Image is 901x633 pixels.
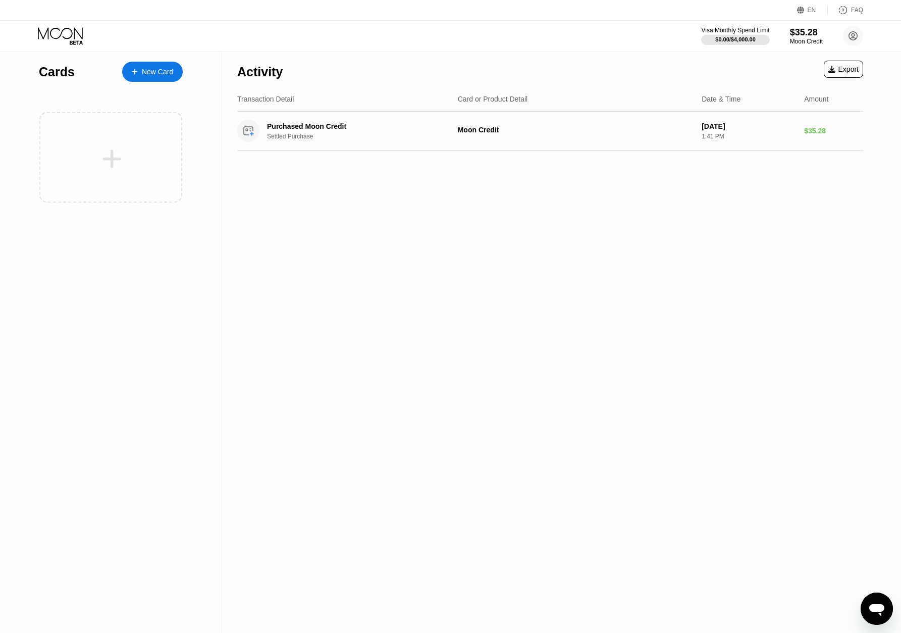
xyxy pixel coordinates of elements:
div: Date & Time [702,95,740,103]
div: [DATE] [702,122,796,130]
div: Moon Credit [790,38,823,45]
div: Visa Monthly Spend Limit$0.00/$4,000.00 [701,27,769,45]
div: Settled Purchase [267,133,458,140]
div: FAQ [828,5,863,15]
div: Transaction Detail [237,95,294,103]
div: Amount [804,95,828,103]
div: Cards [39,65,75,79]
div: EN [808,7,816,14]
div: FAQ [851,7,863,14]
div: New Card [122,62,183,82]
div: $35.28Moon Credit [790,27,823,45]
div: Moon Credit [458,126,694,134]
div: Export [824,61,863,78]
div: Export [828,65,859,73]
div: New Card [142,68,173,76]
iframe: Button to launch messaging window [861,593,893,625]
div: Visa Monthly Spend Limit [701,27,769,34]
div: EN [797,5,828,15]
div: Purchased Moon CreditSettled PurchaseMoon Credit[DATE]1:41 PM$35.28 [237,112,863,151]
div: $35.28 [804,127,863,135]
div: Purchased Moon Credit [267,122,445,130]
div: Card or Product Detail [458,95,528,103]
div: $0.00 / $4,000.00 [715,36,756,42]
div: Activity [237,65,283,79]
div: 1:41 PM [702,133,796,140]
div: $35.28 [790,27,823,38]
